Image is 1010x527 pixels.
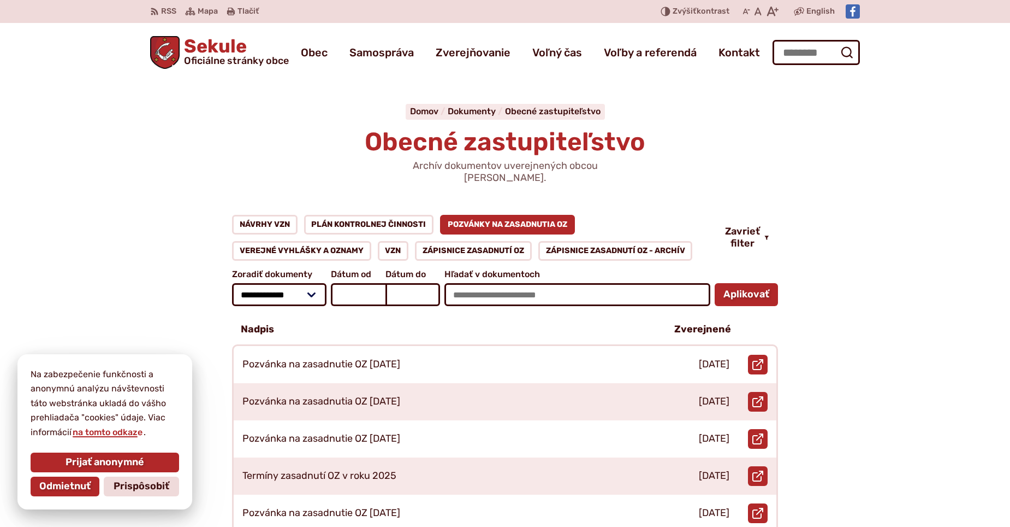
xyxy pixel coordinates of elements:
span: Tlačiť [237,7,259,16]
span: Hľadať v dokumentoch [444,270,710,279]
a: Kontakt [718,37,760,68]
span: Zvýšiť [673,7,697,16]
span: Mapa [198,5,218,18]
a: Dokumenty [448,106,505,116]
p: Pozvánka na zasadnutie OZ [DATE] [242,433,400,445]
a: Voľby a referendá [604,37,697,68]
span: Prispôsobiť [114,481,169,493]
p: Pozvánka na zasadnutia OZ [DATE] [242,396,400,408]
a: Plán kontrolnej činnosti [304,215,434,235]
span: Oficiálne stránky obce [184,56,289,66]
a: VZN [378,241,409,261]
a: Logo Sekule, prejsť na domovskú stránku. [150,36,289,69]
button: Zavrieť filter [716,226,778,249]
button: Prispôsobiť [104,477,179,496]
p: Archív dokumentov uverejnených obcou [PERSON_NAME]. [374,160,636,184]
a: Zápisnice zasadnutí OZ - ARCHÍV [538,241,693,261]
a: Obec [301,37,328,68]
span: Dátum od [331,270,385,279]
a: Domov [410,106,448,116]
span: Odmietnuť [39,481,91,493]
p: [DATE] [699,433,729,445]
p: Nadpis [241,324,274,336]
a: Samospráva [349,37,414,68]
button: Prijať anonymné [31,453,179,472]
select: Zoradiť dokumenty [232,283,326,306]
input: Dátum do [385,283,440,306]
p: [DATE] [699,359,729,371]
a: Pozvánky na zasadnutia OZ [440,215,575,235]
span: Zavrieť filter [725,226,760,249]
a: Zverejňovanie [436,37,510,68]
input: Dátum od [331,283,385,306]
a: Zápisnice zasadnutí OZ [415,241,532,261]
a: English [804,5,837,18]
span: Domov [410,106,438,116]
span: Prijať anonymné [66,456,144,469]
input: Hľadať v dokumentoch [444,283,710,306]
p: Pozvánka na zasadnutie OZ [DATE] [242,359,400,371]
p: Na zabezpečenie funkčnosti a anonymnú analýzu návštevnosti táto webstránka ukladá do vášho prehli... [31,367,179,440]
img: Prejsť na Facebook stránku [846,4,860,19]
p: [DATE] [699,396,729,408]
span: Dokumenty [448,106,496,116]
a: Verejné vyhlášky a oznamy [232,241,371,261]
img: Prejsť na domovskú stránku [150,36,180,69]
span: Sekule [180,37,289,66]
span: Obecné zastupiteľstvo [365,127,645,157]
a: Voľný čas [532,37,582,68]
p: Zverejnené [674,324,731,336]
button: Aplikovať [715,283,778,306]
span: kontrast [673,7,729,16]
span: Dátum do [385,270,440,279]
a: na tomto odkaze [72,427,144,437]
p: Pozvánka na zasadnutie OZ [DATE] [242,507,400,519]
p: [DATE] [699,507,729,519]
p: Termíny zasadnutí OZ v roku 2025 [242,470,396,482]
p: [DATE] [699,470,729,482]
a: Návrhy VZN [232,215,298,235]
span: RSS [161,5,176,18]
button: Odmietnuť [31,477,99,496]
a: Obecné zastupiteľstvo [505,106,601,116]
span: English [806,5,835,18]
span: Zoradiť dokumenty [232,270,326,279]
